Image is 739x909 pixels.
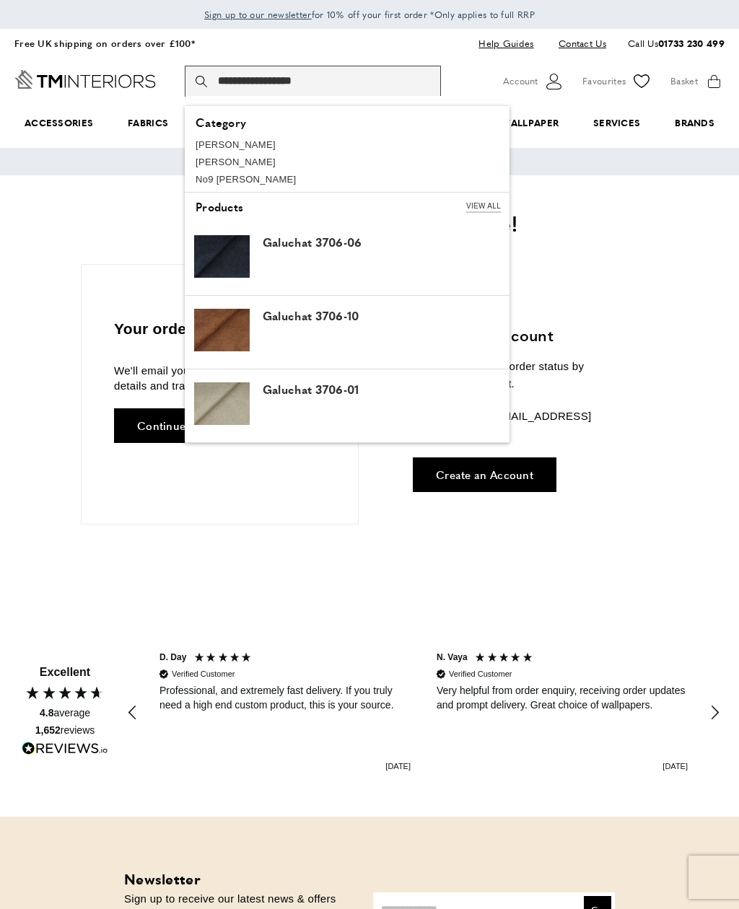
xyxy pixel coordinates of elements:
[137,420,238,431] span: Continue Shopping
[159,651,186,664] div: D. Day
[110,101,185,145] a: Fabrics
[576,101,657,145] a: Services
[172,669,235,680] div: Verified Customer
[185,299,510,369] a: Galuchat 3706-10 Galuchat 3706-10
[35,724,95,738] div: reviews
[204,8,312,21] span: Sign up to our newsletter
[204,8,535,21] span: for 10% off your first order *Only applies to full RRP
[503,74,538,89] span: Account
[114,312,325,342] p: Your order # is: .
[192,136,502,154] a: [PERSON_NAME]
[147,644,424,782] div: D. Day Verified CustomerProfessional, and extremely fast delivery. If you truly need a high end c...
[204,7,312,22] a: Sign up to our newsletter
[466,201,501,213] a: View All
[124,890,351,908] p: Sign up to receive our latest news & offers
[424,644,701,782] div: N. Vaya Verified CustomerVery helpful from order enquiry, receiving order updates and prompt deli...
[474,651,537,667] div: 5 Stars
[413,457,556,492] a: Create an Account
[437,651,468,664] div: N. Vaya
[263,235,506,250] div: Galuchat 3706-06
[582,74,626,89] span: Favourites
[697,695,732,730] div: REVIEWS.io Carousel Scroll Right
[124,868,201,889] strong: Newsletter
[658,36,725,50] a: 01733 230 499
[503,71,564,92] button: Customer Account
[40,707,53,719] span: 4.8
[7,101,110,145] span: Accessories
[185,226,510,295] a: Galuchat 3706-06 Galuchat 3706-06
[413,358,626,392] p: You can track your order status by creating an account.
[663,761,688,772] div: [DATE]
[22,742,108,760] a: Read more reviews on REVIEWS.io
[115,695,150,730] div: REVIEWS.io Carousel Scroll Left
[194,235,250,278] img: Galuchat 3706-06
[40,706,90,721] div: average
[35,724,61,736] span: 1,652
[628,36,725,51] p: Call Us
[192,154,502,171] a: [PERSON_NAME]
[196,201,243,214] span: Products
[25,685,105,701] div: 4.80 Stars
[413,408,626,442] p: Email Address: [EMAIL_ADDRESS][DOMAIN_NAME]
[437,684,688,712] div: Very helpful from order enquiry, receiving order updates and prompt delivery. Great choice of wal...
[657,101,732,145] a: Brands
[484,101,576,145] a: Wallpaper
[263,382,506,398] div: Galuchat 3706-01
[468,34,544,53] a: Help Guides
[40,664,90,680] div: Excellent
[14,36,195,50] a: Free UK shipping on orders over £100*
[449,669,512,680] div: Verified Customer
[192,171,502,188] a: No9 [PERSON_NAME]
[14,70,156,89] a: Go to Home page
[194,382,250,425] img: Galuchat 3706-01
[196,117,246,129] span: Category
[185,373,510,442] a: Galuchat 3706-01 Galuchat 3706-01
[263,309,506,324] div: Galuchat 3706-10
[114,363,325,393] p: We'll email you an order confirmation with details and tracking info.
[193,651,256,667] div: 5 Stars
[159,684,411,712] div: Professional, and extremely fast delivery. If you truly need a high end custom product, this is y...
[114,408,261,443] a: Continue Shopping
[196,66,210,97] button: Search
[385,761,411,772] div: [DATE]
[194,309,250,351] img: Galuchat 3706-10
[436,469,533,480] span: Create an Account
[582,71,652,92] a: Favourites
[548,34,606,53] a: Contact Us
[413,324,626,346] h3: Create an Account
